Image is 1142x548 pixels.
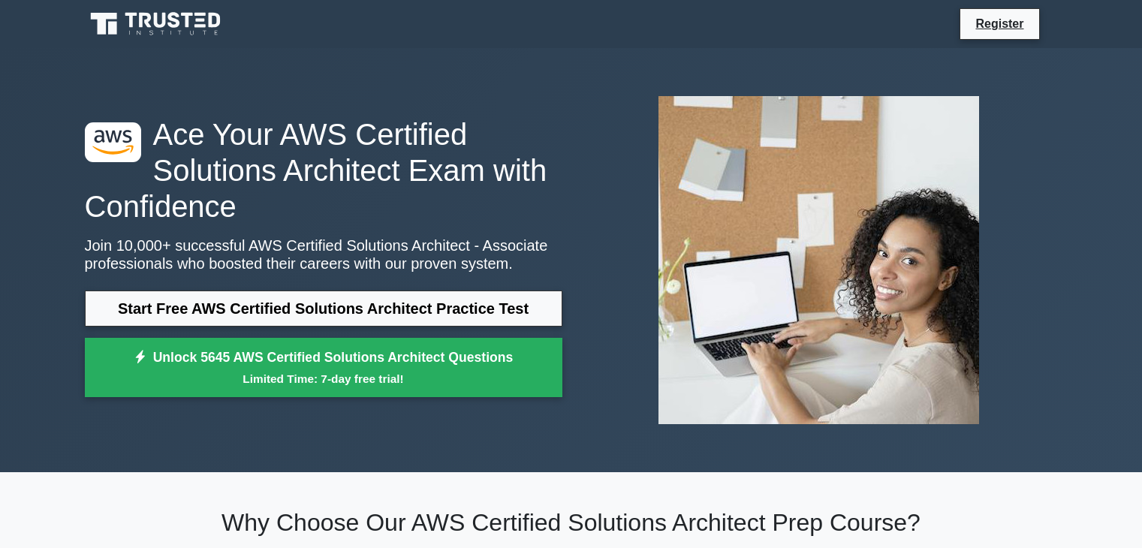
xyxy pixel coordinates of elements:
a: Register [966,14,1032,33]
a: Start Free AWS Certified Solutions Architect Practice Test [85,291,562,327]
p: Join 10,000+ successful AWS Certified Solutions Architect - Associate professionals who boosted t... [85,236,562,272]
h1: Ace Your AWS Certified Solutions Architect Exam with Confidence [85,116,562,224]
h2: Why Choose Our AWS Certified Solutions Architect Prep Course? [85,508,1058,537]
small: Limited Time: 7-day free trial! [104,370,544,387]
a: Unlock 5645 AWS Certified Solutions Architect QuestionsLimited Time: 7-day free trial! [85,338,562,398]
